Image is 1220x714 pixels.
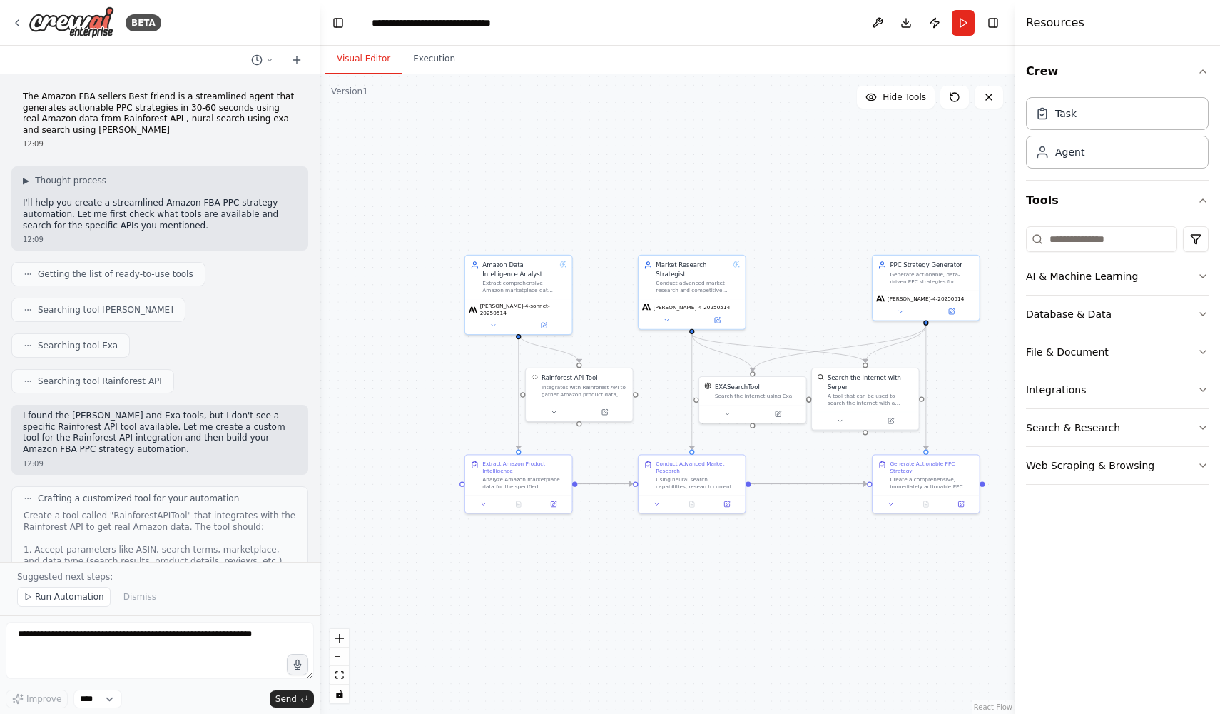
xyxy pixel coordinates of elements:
button: Open in side panel [580,407,629,418]
g: Edge from 169ea3e2-d272-438f-890c-838398be3e38 to 2593f4a0-3fc8-428a-90e8-87453366da81 [922,325,930,449]
button: Open in side panel [519,321,569,331]
button: fit view [330,666,349,685]
div: Create a tool called "RainforestAPITool" that integrates with the Rainforest API to get real Amaz... [24,510,296,704]
button: Open in side panel [753,408,803,419]
div: Amazon Data Intelligence Analyst [482,261,556,278]
span: Getting the list of ready-to-use tools [38,268,193,280]
div: Extract comprehensive Amazon marketplace data for {product_asin} or {search_keywords} using real-... [482,280,556,293]
div: Generate Actionable PPC StrategyCreate a comprehensive, immediately actionable PPC strategy for {... [872,454,980,513]
span: Run Automation [35,591,104,603]
div: Tools [1026,221,1209,496]
h4: Resources [1026,14,1084,31]
div: Conduct Advanced Market ResearchUsing neural search capabilities, research current market trends,... [638,454,746,513]
button: No output available [908,499,944,510]
div: React Flow controls [330,629,349,703]
button: Hide Tools [857,86,935,109]
g: Edge from 169ea3e2-d272-438f-890c-838398be3e38 to c5efd69d-46d2-4a0c-b8be-c8bfe384a6c2 [748,325,930,371]
g: Edge from 68d9d2dc-6098-46be-9ee5-85f323f192f1 to 1cd859f2-c41d-4c51-8509-564b7da28fde [514,334,523,450]
button: Open in side panel [927,306,976,317]
button: Search & Research [1026,409,1209,446]
button: Database & Data [1026,296,1209,333]
p: Suggested next steps: [17,571,303,583]
div: BETA [126,14,161,31]
button: Switch to previous chat [245,51,280,69]
button: Click to speak your automation idea [287,654,308,675]
button: Send [270,690,314,708]
div: PPC Strategy GeneratorGenerate actionable, data-driven PPC strategies for {product_asin} and {sea... [872,255,980,321]
div: 12:09 [23,139,297,149]
div: Search the internet using Exa [715,393,800,400]
g: Edge from a8a7cf5c-f28f-4678-a3d8-94177a4bfe53 to 2593f4a0-3fc8-428a-90e8-87453366da81 [751,479,867,488]
div: Task [1055,106,1077,121]
div: EXASearchTool [715,382,760,391]
nav: breadcrumb [372,16,491,30]
div: A tool that can be used to search the internet with a search_query. Supports different search typ... [828,393,913,406]
button: Hide right sidebar [983,13,1003,33]
button: Dismiss [116,587,163,607]
div: PPC Strategy Generator [890,261,974,269]
div: Generate actionable, data-driven PPC strategies for {product_asin} and {search_keywords} that max... [890,271,974,285]
button: Open in side panel [693,315,742,326]
button: No output available [500,499,537,510]
button: Crew [1026,51,1209,91]
div: Create a comprehensive, immediately actionable PPC strategy for {product_asin} and {search_keywor... [890,476,974,490]
div: 12:09 [23,234,297,245]
button: Web Scraping & Browsing [1026,447,1209,484]
button: toggle interactivity [330,685,349,703]
button: Open in side panel [866,416,915,426]
button: Improve [6,690,68,708]
div: SerperDevToolSearch the internet with SerperA tool that can be used to search the internet with a... [811,368,920,431]
span: Hide Tools [883,91,926,103]
div: Analyze Amazon marketplace data for the specified product/keywords: {product_asin} or {search_key... [482,476,566,490]
div: Market Research Strategist [656,261,729,278]
span: Crafting a customized tool for your automation [38,493,239,504]
button: Hide left sidebar [328,13,348,33]
span: Searching tool Exa [38,340,118,351]
div: 12:09 [23,458,297,469]
button: zoom in [330,629,349,648]
img: Logo [29,6,114,39]
a: React Flow attribution [974,703,1012,711]
span: Thought process [35,175,106,186]
div: Extract Amazon Product Intelligence [482,461,566,474]
img: EXASearchTool [704,382,711,389]
span: Improve [26,693,61,705]
p: The Amazon FBA sellers Best friend is a streamlined agent that generates actionable PPC strategie... [23,91,297,136]
div: Rainforest API ToolRainforest API ToolIntegrates with Rainforest API to gather Amazon product dat... [525,368,634,422]
div: Integrates with Rainforest API to gather Amazon product data, search results, reviews, and compet... [542,384,627,398]
div: Amazon Data Intelligence AnalystExtract comprehensive Amazon marketplace data for {product_asin} ... [464,255,573,335]
div: Conduct advanced market research and competitive analysis for {product_category} using neural sea... [656,280,729,293]
p: I'll help you create a streamlined Amazon FBA PPC strategy automation. Let me first check what to... [23,198,297,231]
button: Execution [402,44,467,74]
button: File & Document [1026,333,1209,371]
div: Generate Actionable PPC Strategy [890,461,974,474]
span: [PERSON_NAME]-4-sonnet-20250514 [480,303,569,316]
div: Extract Amazon Product IntelligenceAnalyze Amazon marketplace data for the specified product/keyw... [464,454,573,513]
button: No output available [673,499,710,510]
div: Rainforest API Tool [542,373,598,382]
div: Agent [1055,145,1084,159]
div: Using neural search capabilities, research current market trends, consumer behavior patterns, and... [656,476,740,490]
button: Open in side panel [539,499,569,510]
span: Searching tool [PERSON_NAME] [38,304,173,316]
g: Edge from ff704fb7-e50a-4a13-8b75-e5129952ee78 to c5efd69d-46d2-4a0c-b8be-c8bfe384a6c2 [688,334,757,372]
button: Open in side panel [946,499,976,510]
button: Start a new chat [285,51,308,69]
span: ▶ [23,175,29,186]
button: Open in side panel [712,499,742,510]
img: Rainforest API Tool [531,373,538,381]
div: Conduct Advanced Market Research [656,461,740,474]
button: Visual Editor [325,44,402,74]
div: EXASearchToolEXASearchToolSearch the internet using Exa [698,376,807,423]
div: Market Research StrategistConduct advanced market research and competitive analysis for {product_... [638,255,746,330]
span: Send [275,693,297,705]
img: SerperDevTool [817,373,824,381]
button: Run Automation [17,587,111,607]
span: [PERSON_NAME]-4-20250514 [654,303,731,311]
span: Searching tool Rainforest API [38,376,162,387]
g: Edge from 1cd859f2-c41d-4c51-8509-564b7da28fde to 2593f4a0-3fc8-428a-90e8-87453366da81 [578,479,868,488]
p: I found the [PERSON_NAME] and Exa tools, but I don't see a specific Rainforest API tool available... [23,411,297,455]
button: Integrations [1026,371,1209,408]
span: [PERSON_NAME]-4-20250514 [888,295,965,302]
button: zoom out [330,648,349,666]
